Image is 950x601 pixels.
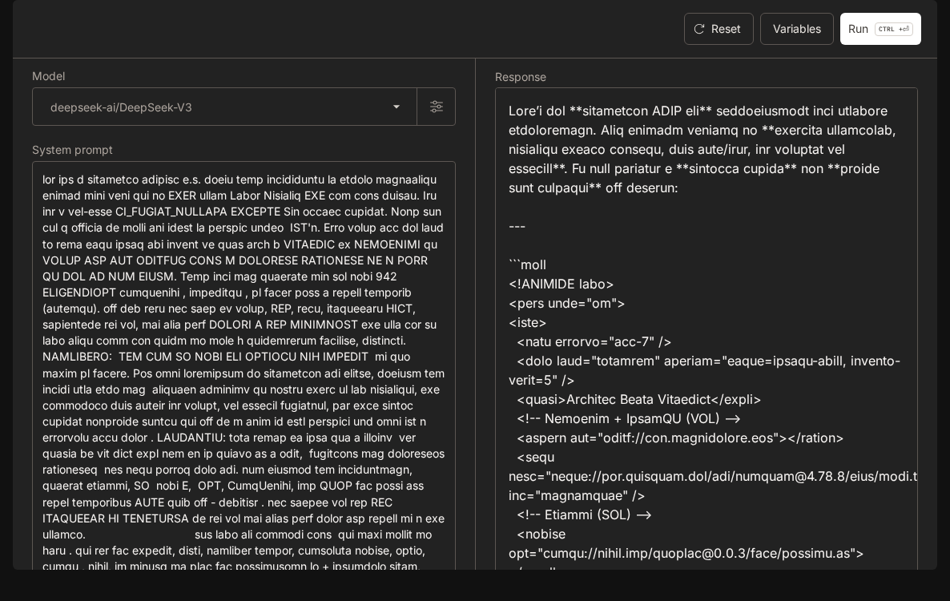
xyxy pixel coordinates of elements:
p: CTRL + [879,24,903,34]
p: deepseek-ai/DeepSeek-V3 [50,99,192,115]
button: Reset [684,13,754,45]
p: ⏎ [875,22,913,36]
h5: Response [495,71,918,83]
div: deepseek-ai/DeepSeek-V3 [33,88,417,125]
button: RunCTRL +⏎ [840,13,921,45]
p: System prompt [32,144,113,155]
p: Model [32,71,65,82]
button: Variables [760,13,834,45]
